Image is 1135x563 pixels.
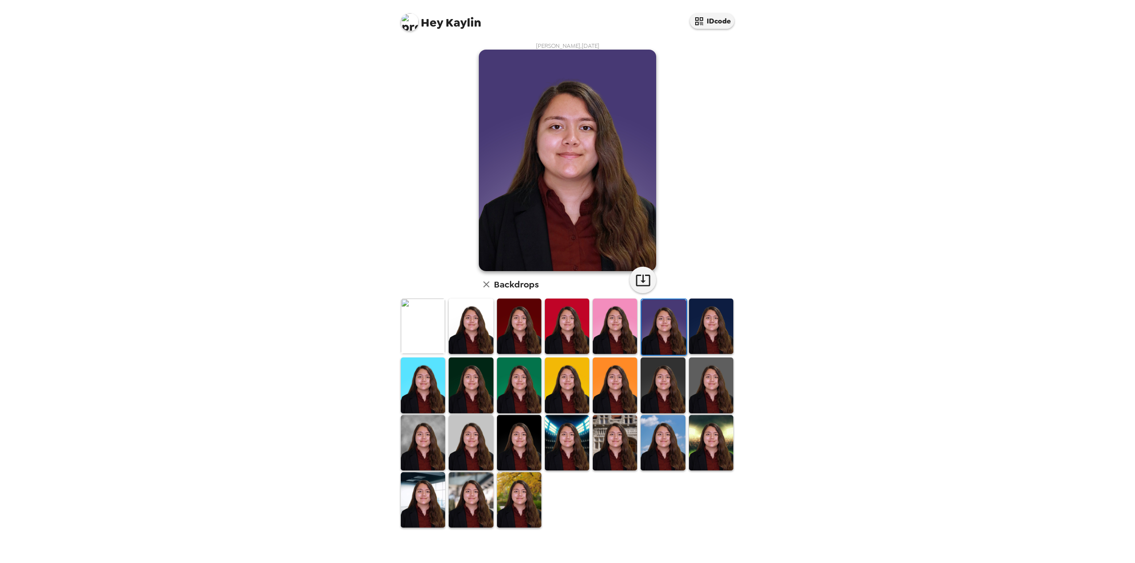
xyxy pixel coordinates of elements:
[401,299,445,354] img: Original
[494,277,539,291] h6: Backdrops
[401,9,481,29] span: Kaylin
[479,50,656,271] img: user
[401,13,419,31] img: profile pic
[536,42,599,50] span: [PERSON_NAME] , [DATE]
[690,13,734,29] button: IDcode
[421,15,443,31] span: Hey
